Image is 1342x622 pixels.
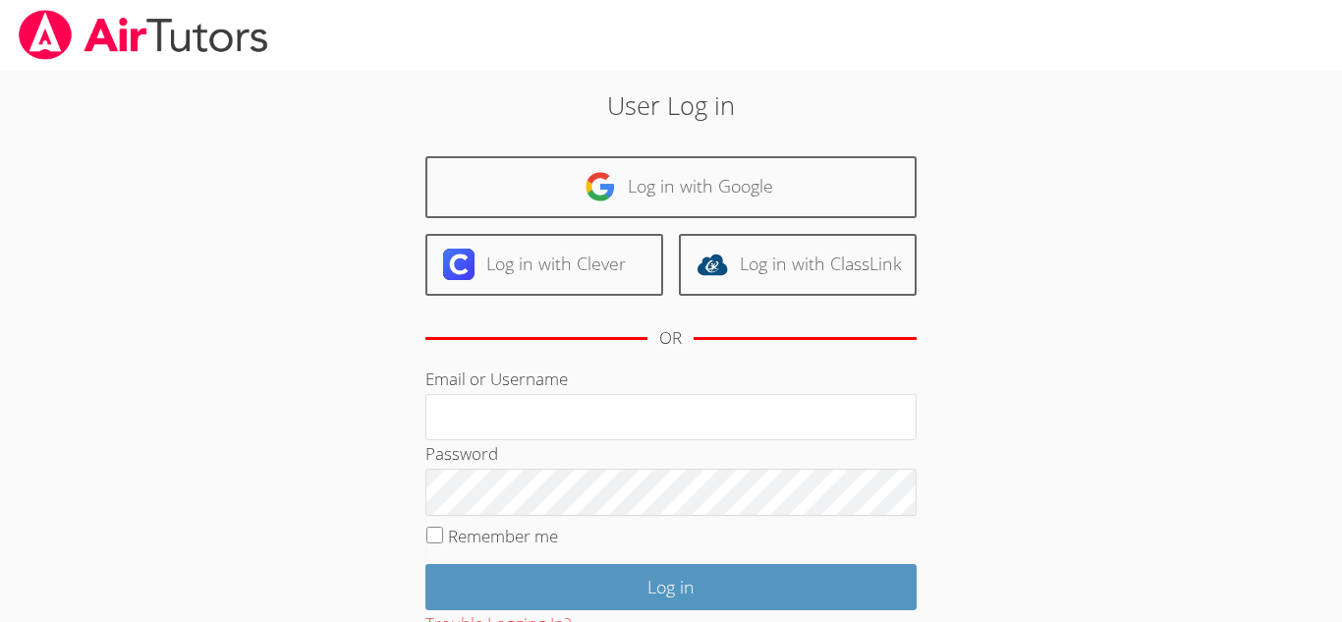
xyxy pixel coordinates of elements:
img: airtutors_banner-c4298cdbf04f3fff15de1276eac7730deb9818008684d7c2e4769d2f7ddbe033.png [17,10,270,60]
img: clever-logo-6eab21bc6e7a338710f1a6ff85c0baf02591cd810cc4098c63d3a4b26e2feb20.svg [443,249,475,280]
a: Log in with Google [425,156,917,218]
input: Log in [425,564,917,610]
a: Log in with Clever [425,234,663,296]
div: OR [659,324,682,353]
a: Log in with ClassLink [679,234,917,296]
label: Remember me [448,525,558,547]
img: google-logo-50288ca7cdecda66e5e0955fdab243c47b7ad437acaf1139b6f446037453330a.svg [585,171,616,202]
label: Email or Username [425,368,568,390]
img: classlink-logo-d6bb404cc1216ec64c9a2012d9dc4662098be43eaf13dc465df04b49fa7ab582.svg [697,249,728,280]
label: Password [425,442,498,465]
h2: User Log in [308,86,1034,124]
